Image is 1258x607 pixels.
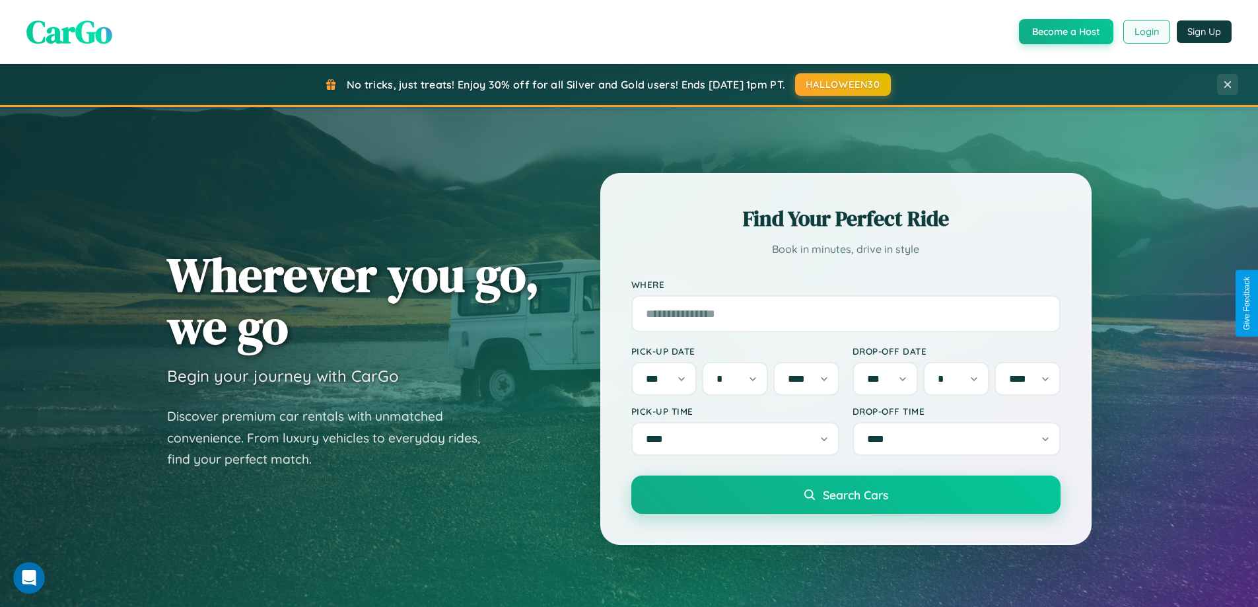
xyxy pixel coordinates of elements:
[26,10,112,54] span: CarGo
[347,78,785,91] span: No tricks, just treats! Enjoy 30% off for all Silver and Gold users! Ends [DATE] 1pm PT.
[853,406,1061,417] label: Drop-off Time
[1242,277,1251,330] div: Give Feedback
[1019,19,1113,44] button: Become a Host
[795,73,891,96] button: HALLOWEEN30
[631,406,839,417] label: Pick-up Time
[631,240,1061,259] p: Book in minutes, drive in style
[823,487,888,502] span: Search Cars
[167,248,540,353] h1: Wherever you go, we go
[631,279,1061,290] label: Where
[631,204,1061,233] h2: Find Your Perfect Ride
[631,476,1061,514] button: Search Cars
[853,345,1061,357] label: Drop-off Date
[1177,20,1232,43] button: Sign Up
[167,366,399,386] h3: Begin your journey with CarGo
[167,406,497,470] p: Discover premium car rentals with unmatched convenience. From luxury vehicles to everyday rides, ...
[13,562,45,594] iframe: Intercom live chat
[1123,20,1170,44] button: Login
[631,345,839,357] label: Pick-up Date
